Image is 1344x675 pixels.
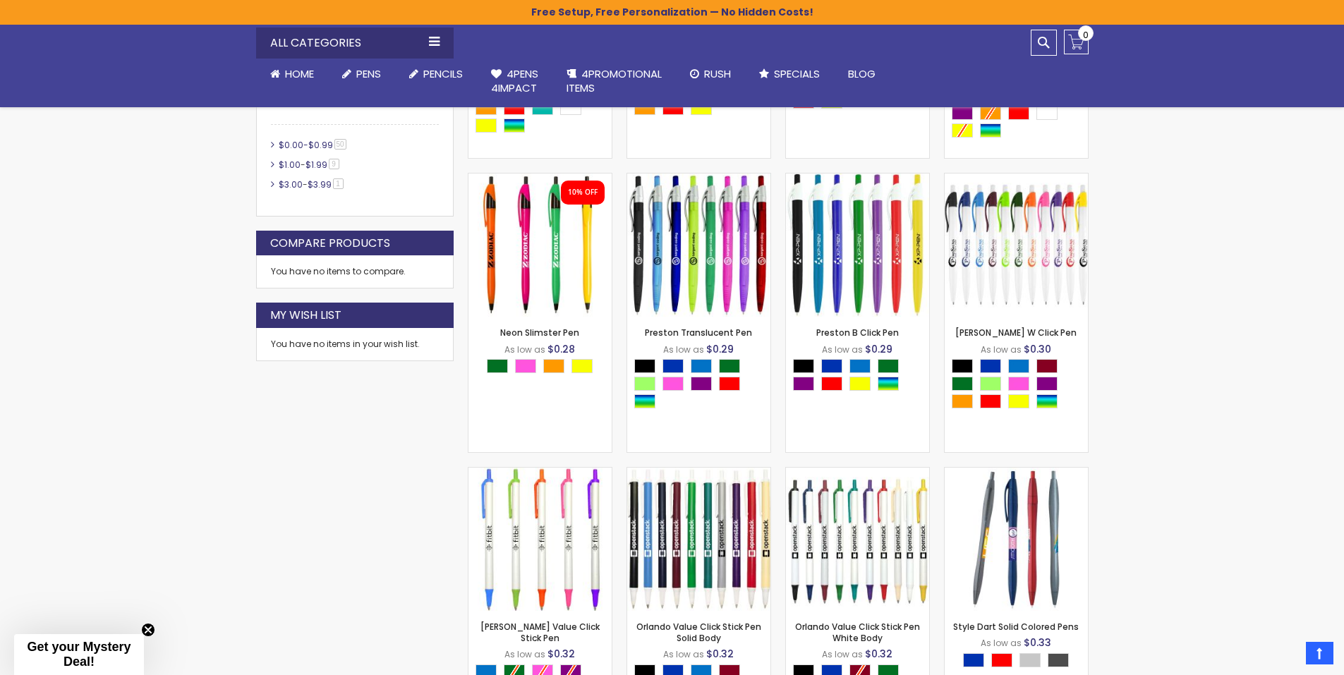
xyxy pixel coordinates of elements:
[691,101,712,115] div: Yellow
[676,59,745,90] a: Rush
[504,648,545,660] span: As low as
[333,178,344,189] span: 1
[634,359,655,373] div: Black
[285,66,314,81] span: Home
[1036,377,1058,391] div: Purple
[963,653,984,667] div: Blue
[543,359,564,373] div: Orange
[645,327,752,339] a: Preston Translucent Pen
[822,648,863,660] span: As low as
[952,88,1088,141] div: Select A Color
[567,66,662,95] span: 4PROMOTIONAL ITEMS
[786,173,929,185] a: Preston B Click Pen
[704,66,731,81] span: Rush
[786,468,929,611] img: Orlando Value Click Stick Pen White Body
[634,101,655,115] div: Orange
[706,342,734,356] span: $0.29
[334,139,346,150] span: 50
[1024,342,1051,356] span: $0.30
[275,159,344,171] a: $1.00-$1.999
[468,174,612,317] img: Neon Slimster Pen
[423,66,463,81] span: Pencils
[476,118,497,133] div: Yellow
[822,343,863,355] span: As low as
[275,178,349,190] a: $3.00-$3.991
[500,327,579,339] a: Neon Slimster Pen
[560,101,581,115] div: White
[256,28,454,59] div: All Categories
[1019,653,1041,667] div: Silver
[271,339,439,350] div: You have no items in your wish list.
[980,377,1001,391] div: Green Light
[980,123,1001,138] div: Assorted
[328,59,395,90] a: Pens
[786,467,929,479] a: Orlando Value Click Stick Pen White Body
[663,343,704,355] span: As low as
[305,159,327,171] span: $1.99
[270,236,390,251] strong: Compare Products
[821,377,842,391] div: Red
[256,59,328,90] a: Home
[279,139,303,151] span: $0.00
[691,359,712,373] div: Blue Light
[141,623,155,637] button: Close teaser
[308,178,332,190] span: $3.99
[793,359,929,394] div: Select A Color
[487,359,600,377] div: Select A Color
[793,359,814,373] div: Black
[1008,377,1029,391] div: Pink
[945,174,1088,317] img: Preston W Click Pen
[980,359,1001,373] div: Blue
[636,621,761,644] a: Orlando Value Click Stick Pen Solid Body
[256,255,454,288] div: You have no items to compare.
[662,359,684,373] div: Blue
[662,377,684,391] div: Pink
[395,59,477,90] a: Pencils
[627,468,770,611] img: Orlando Value Click Stick Pen Solid Body
[627,174,770,317] img: Preston Translucent Pen
[834,59,890,90] a: Blog
[1024,636,1051,650] span: $0.33
[981,343,1022,355] span: As low as
[634,394,655,408] div: Assorted
[878,359,899,373] div: Green
[878,377,899,391] div: Assorted
[865,342,892,356] span: $0.29
[468,173,612,185] a: Neon Slimster Pen
[477,59,552,104] a: 4Pens4impact
[963,653,1076,671] div: Select A Color
[945,468,1088,611] img: Style Dart Solid Colored Pens
[515,359,536,373] div: Pink
[952,394,973,408] div: Orange
[480,621,600,644] a: [PERSON_NAME] Value Click Stick Pen
[308,139,333,151] span: $0.99
[774,66,820,81] span: Specials
[980,394,1001,408] div: Red
[329,159,339,169] span: 9
[552,59,676,104] a: 4PROMOTIONALITEMS
[568,188,598,197] div: 10% OFF
[532,101,553,115] div: Teal
[662,101,684,115] div: Red
[865,647,892,661] span: $0.32
[952,377,973,391] div: Green
[1036,106,1058,120] div: White
[279,159,301,171] span: $1.00
[952,106,973,120] div: Purple
[719,359,740,373] div: Green
[504,101,525,115] div: Red
[476,101,497,115] div: Orange
[953,621,1079,633] a: Style Dart Solid Colored Pens
[1008,359,1029,373] div: Blue Light
[1083,28,1089,42] span: 0
[634,359,770,412] div: Select A Color
[795,621,920,644] a: Orlando Value Click Stick Pen White Body
[955,327,1077,339] a: [PERSON_NAME] W Click Pen
[691,377,712,391] div: Purple
[945,173,1088,185] a: Preston W Click Pen
[981,637,1022,649] span: As low as
[14,634,144,675] div: Get your Mystery Deal!Close teaser
[1008,106,1029,120] div: Red
[719,377,740,391] div: Red
[270,308,341,323] strong: My Wish List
